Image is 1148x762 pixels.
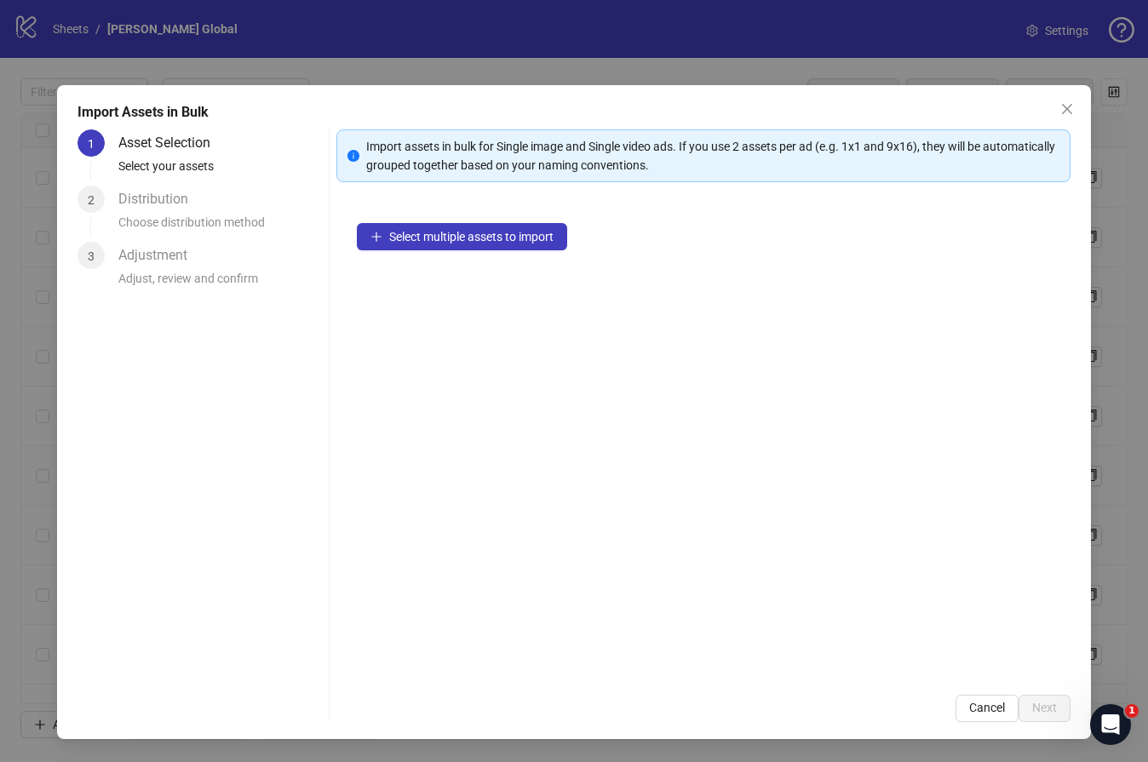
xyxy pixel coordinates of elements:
button: Next [1019,695,1071,722]
div: Asset Selection [118,129,224,157]
span: 2 [88,193,95,207]
div: Import assets in bulk for Single image and Single video ads. If you use 2 assets per ad (e.g. 1x1... [366,137,1059,175]
div: Adjust, review and confirm [118,269,322,298]
iframe: Intercom live chat [1090,704,1131,745]
span: 1 [1125,704,1139,718]
span: info-circle [347,150,359,162]
span: close [1060,102,1074,116]
div: Select your assets [118,157,322,186]
div: Choose distribution method [118,213,322,242]
div: Adjustment [118,242,201,269]
span: Select multiple assets to import [389,230,554,243]
span: Cancel [969,701,1005,714]
div: Import Assets in Bulk [77,102,1070,123]
button: Close [1053,95,1081,123]
button: Select multiple assets to import [357,223,567,250]
button: Cancel [956,695,1019,722]
div: Distribution [118,186,202,213]
span: 3 [88,249,95,263]
span: plus [370,231,382,243]
span: 1 [88,137,95,151]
